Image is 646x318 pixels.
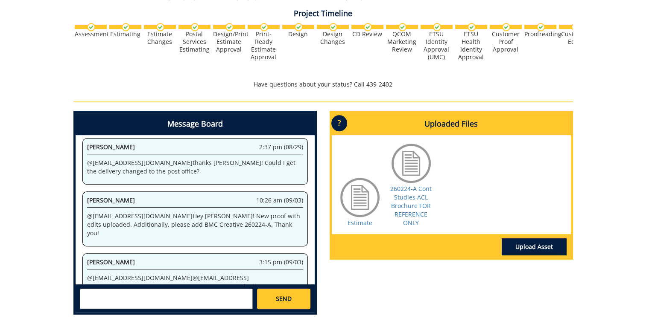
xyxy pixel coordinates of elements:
img: checkmark [329,23,337,31]
span: 10:26 am (09/03) [256,196,303,205]
textarea: messageToSend [80,289,253,309]
h4: Uploaded Files [332,113,571,135]
img: checkmark [122,23,130,31]
p: @ [EMAIL_ADDRESS][DOMAIN_NAME] @ [EMAIL_ADDRESS][DOMAIN_NAME] @ [EMAIL_ADDRESS][DOMAIN_NAME] than... [87,274,303,308]
h4: Message Board [76,113,315,135]
div: Design [282,30,314,38]
span: 3:15 pm (09/03) [259,258,303,266]
div: Customer Edits [559,30,591,46]
div: Estimate Changes [144,30,176,46]
p: @ [EMAIL_ADDRESS][DOMAIN_NAME] thanks [PERSON_NAME]! Could I get the delivery changed to the post... [87,159,303,176]
div: Estimating [109,30,141,38]
h4: Project Timeline [73,9,573,18]
img: checkmark [571,23,579,31]
div: Print-Ready Estimate Approval [248,30,280,61]
span: 2:37 pm (08/29) [259,143,303,151]
div: Proofreading [524,30,556,38]
img: checkmark [225,23,234,31]
img: checkmark [364,23,372,31]
img: checkmark [156,23,164,31]
span: [PERSON_NAME] [87,258,135,266]
p: @ [EMAIL_ADDRESS][DOMAIN_NAME] Hey [PERSON_NAME]! New proof with edits uploaded. Additionally, pl... [87,212,303,237]
span: SEND [276,295,292,303]
div: ETSU Health Identity Approval [455,30,487,61]
div: Customer Proof Approval [490,30,522,53]
div: Design/Print Estimate Approval [213,30,245,53]
img: checkmark [433,23,441,31]
div: Assessment [75,30,107,38]
img: checkmark [502,23,510,31]
img: checkmark [537,23,545,31]
span: [PERSON_NAME] [87,143,135,151]
span: [PERSON_NAME] [87,196,135,204]
a: Estimate [348,219,372,227]
img: checkmark [191,23,199,31]
img: checkmark [260,23,268,31]
img: checkmark [398,23,406,31]
p: Have questions about your status? Call 439-2402 [73,80,573,89]
div: Postal Services Estimating [178,30,210,53]
img: checkmark [468,23,476,31]
div: QCOM Marketing Review [386,30,418,53]
a: SEND [257,289,310,309]
img: checkmark [295,23,303,31]
a: Upload Asset [502,238,567,255]
div: CD Review [351,30,383,38]
img: checkmark [87,23,95,31]
p: ? [331,115,347,131]
a: 260224-A Cont Studies ACL Brochure FOR REFERENCE ONLY [390,185,432,227]
div: ETSU Identity Approval (UMC) [421,30,453,61]
div: Design Changes [317,30,349,46]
